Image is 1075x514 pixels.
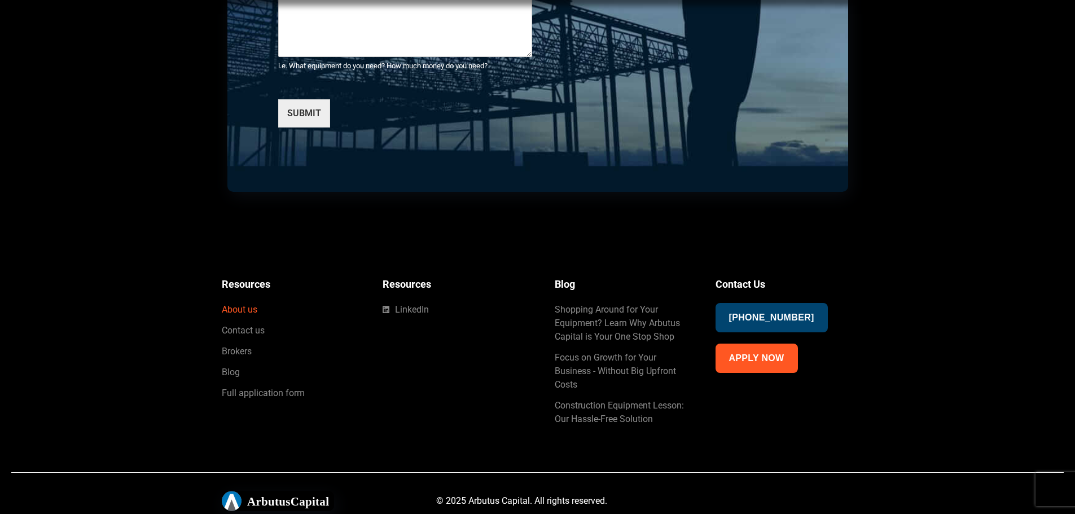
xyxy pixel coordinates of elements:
div: i.e. What equipment do you need? How much money do you need? [278,61,532,71]
span: Blog [222,366,240,379]
a: Brokers [222,345,360,358]
a: Focus on Growth for Your Business - Without Big Upfront Costs [555,351,693,392]
a: [PHONE_NUMBER] [716,303,828,332]
a: Contact us [222,324,360,337]
a: LinkedIn [383,303,532,317]
span: About us [222,303,257,317]
h5: Resources [383,276,532,292]
span: Full application form [222,386,305,400]
h5: Blog [555,276,693,292]
a: Apply Now [716,344,798,373]
span: Apply Now [729,350,784,366]
span: Brokers [222,345,252,358]
h5: Contact Us [716,276,854,292]
h5: Resources [222,276,360,292]
a: Full application form [222,386,360,400]
span: [PHONE_NUMBER] [729,310,814,326]
button: SUBMIT [278,99,330,128]
a: Construction Equipment Lesson: Our Hassle-Free Solution [555,399,693,426]
a: Blog [222,366,360,379]
a: Shopping Around for Your Equipment? Learn Why Arbutus Capital is Your One Stop Shop [555,303,693,344]
span: © 2025 Arbutus Capital. All rights reserved. [436,495,607,506]
a: About us [222,303,360,317]
span: Contact us [222,324,265,337]
span: LinkedIn [392,303,429,317]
